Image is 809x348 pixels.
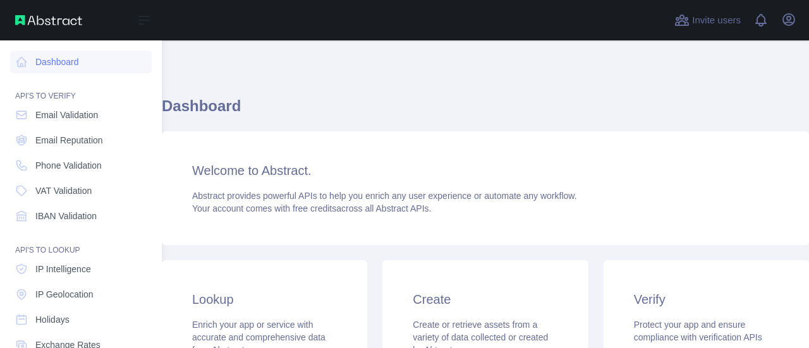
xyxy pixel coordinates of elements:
[413,291,557,308] h3: Create
[692,13,741,28] span: Invite users
[15,15,82,25] img: Abstract API
[192,162,779,179] h3: Welcome to Abstract.
[10,104,152,126] a: Email Validation
[35,263,91,275] span: IP Intelligence
[35,109,98,121] span: Email Validation
[35,313,70,326] span: Holidays
[10,179,152,202] a: VAT Validation
[10,283,152,306] a: IP Geolocation
[10,205,152,227] a: IBAN Validation
[162,96,809,126] h1: Dashboard
[10,51,152,73] a: Dashboard
[10,230,152,255] div: API'S TO LOOKUP
[35,134,103,147] span: Email Reputation
[35,210,97,222] span: IBAN Validation
[35,159,102,172] span: Phone Validation
[10,129,152,152] a: Email Reputation
[293,203,336,213] span: free credits
[192,203,431,213] span: Your account comes with across all Abstract APIs.
[634,291,779,308] h3: Verify
[192,191,577,201] span: Abstract provides powerful APIs to help you enrich any user experience or automate any workflow.
[10,154,152,177] a: Phone Validation
[10,258,152,280] a: IP Intelligence
[672,10,743,30] button: Invite users
[634,320,762,342] span: Protect your app and ensure compliance with verification APIs
[10,308,152,331] a: Holidays
[35,184,92,197] span: VAT Validation
[35,288,94,301] span: IP Geolocation
[192,291,337,308] h3: Lookup
[10,76,152,101] div: API'S TO VERIFY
